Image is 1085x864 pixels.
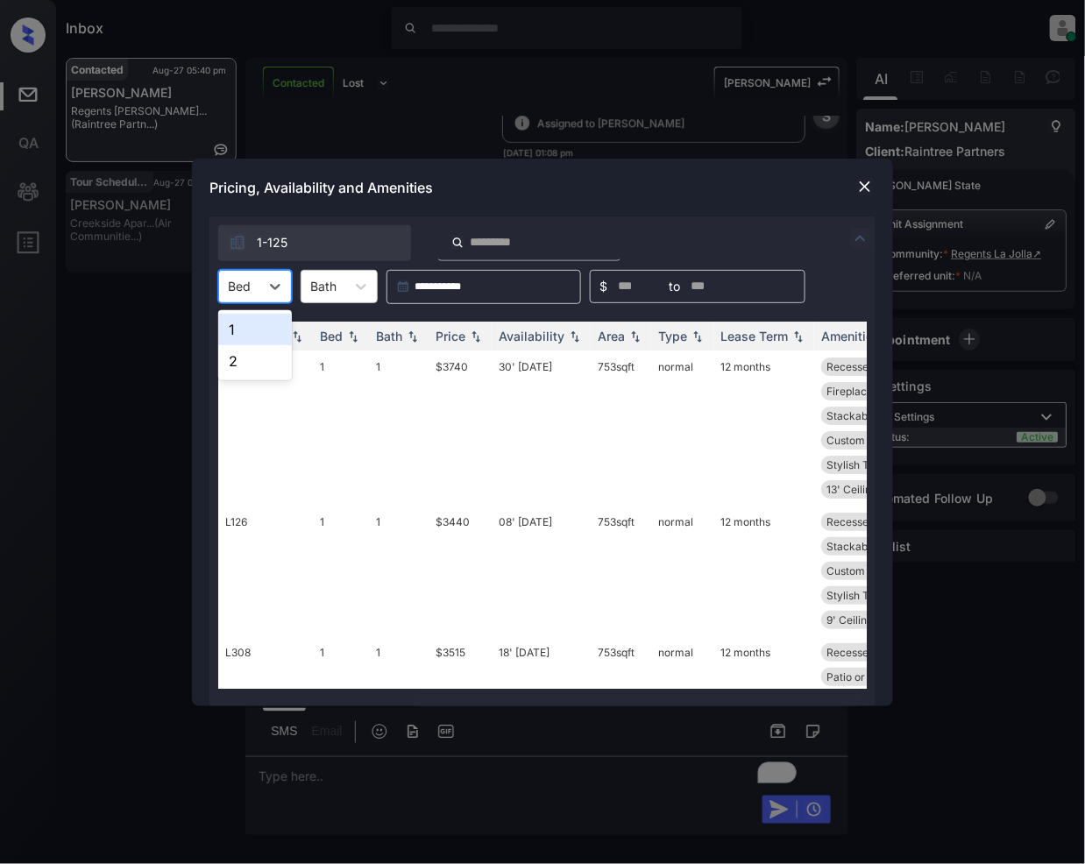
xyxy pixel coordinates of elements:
[288,329,306,342] img: sorting
[826,670,910,683] span: Patio or Balcon...
[713,506,814,636] td: 12 months
[826,589,904,602] span: Stylish Tile Ba...
[713,351,814,506] td: 12 months
[591,351,651,506] td: 753 sqft
[429,351,492,506] td: $3740
[591,636,651,767] td: 753 sqft
[713,636,814,767] td: 12 months
[369,636,429,767] td: 1
[369,506,429,636] td: 1
[492,506,591,636] td: 08' [DATE]
[658,329,687,343] div: Type
[826,409,920,422] span: Stackable Washe...
[492,636,591,767] td: 18' [DATE]
[821,329,880,343] div: Amenities
[826,515,913,528] span: Recessed Ceilin...
[429,506,492,636] td: $3440
[467,329,485,342] img: sorting
[229,234,246,251] img: icon-zuma
[651,506,713,636] td: normal
[826,483,883,496] span: 13' Ceilings
[257,233,287,252] span: 1-125
[826,613,878,627] span: 9' Ceilings
[826,458,904,471] span: Stylish Tile Ba...
[436,329,465,343] div: Price
[429,636,492,767] td: $3515
[369,351,429,506] td: 1
[599,277,607,296] span: $
[313,351,369,506] td: 1
[826,360,913,373] span: Recessed Ceilin...
[404,329,422,342] img: sorting
[218,314,292,345] div: 1
[566,329,584,342] img: sorting
[591,506,651,636] td: 753 sqft
[313,636,369,767] td: 1
[218,636,313,767] td: L308
[826,434,911,447] span: Custom Cabinets
[598,329,625,343] div: Area
[218,506,313,636] td: L126
[313,506,369,636] td: 1
[826,564,911,577] span: Custom Cabinets
[376,329,402,343] div: Bath
[826,646,913,659] span: Recessed Ceilin...
[651,636,713,767] td: normal
[826,385,873,398] span: Fireplace
[689,329,706,342] img: sorting
[669,277,680,296] span: to
[856,178,874,195] img: close
[192,159,893,216] div: Pricing, Availability and Amenities
[627,329,644,342] img: sorting
[320,329,343,343] div: Bed
[651,351,713,506] td: normal
[344,329,362,342] img: sorting
[499,329,564,343] div: Availability
[826,540,920,553] span: Stackable Washe...
[451,235,464,251] img: icon-zuma
[492,351,591,506] td: 30' [DATE]
[720,329,788,343] div: Lease Term
[218,351,313,506] td: K409
[218,345,292,377] div: 2
[790,329,807,342] img: sorting
[850,228,871,249] img: icon-zuma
